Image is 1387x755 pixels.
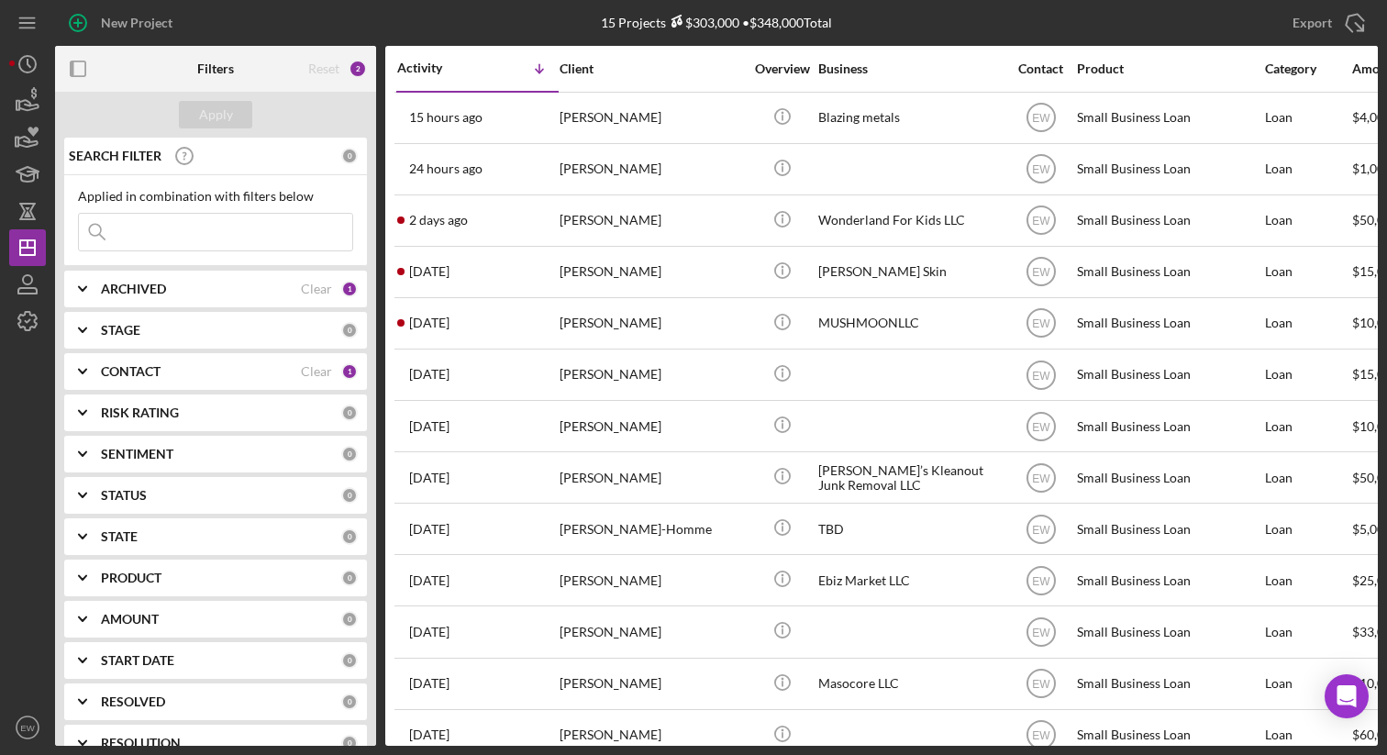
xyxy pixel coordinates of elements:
[1077,660,1260,708] div: Small Business Loan
[560,94,743,142] div: [PERSON_NAME]
[101,653,174,668] b: START DATE
[101,364,161,379] b: CONTACT
[818,556,1002,605] div: Ebiz Market LLC
[341,652,358,669] div: 0
[409,110,483,125] time: 2025-10-07 05:05
[1032,163,1050,176] text: EW
[1265,556,1350,605] div: Loan
[1032,369,1050,382] text: EW
[341,322,358,339] div: 0
[301,282,332,296] div: Clear
[101,323,140,338] b: STAGE
[1293,5,1332,41] div: Export
[1265,350,1350,399] div: Loan
[1265,607,1350,656] div: Loan
[748,61,816,76] div: Overview
[199,101,233,128] div: Apply
[666,15,739,30] div: $303,000
[341,735,358,751] div: 0
[818,94,1002,142] div: Blazing metals
[1006,61,1075,76] div: Contact
[101,571,161,585] b: PRODUCT
[818,299,1002,348] div: MUSHMOONLLC
[1265,145,1350,194] div: Loan
[1077,145,1260,194] div: Small Business Loan
[560,350,743,399] div: [PERSON_NAME]
[301,364,332,379] div: Clear
[560,660,743,708] div: [PERSON_NAME]
[308,61,339,76] div: Reset
[818,248,1002,296] div: [PERSON_NAME] Skin
[1077,556,1260,605] div: Small Business Loan
[101,488,147,503] b: STATUS
[341,281,358,297] div: 1
[341,611,358,627] div: 0
[1032,472,1050,484] text: EW
[341,528,358,545] div: 0
[1077,248,1260,296] div: Small Business Loan
[101,694,165,709] b: RESOLVED
[409,522,449,537] time: 2025-09-29 23:51
[341,570,358,586] div: 0
[1265,402,1350,450] div: Loan
[20,723,35,733] text: EW
[1032,523,1050,536] text: EW
[560,556,743,605] div: [PERSON_NAME]
[1032,112,1050,125] text: EW
[560,61,743,76] div: Client
[560,299,743,348] div: [PERSON_NAME]
[1032,266,1050,279] text: EW
[341,446,358,462] div: 0
[69,149,161,163] b: SEARCH FILTER
[101,447,173,461] b: SENTIMENT
[560,196,743,245] div: [PERSON_NAME]
[409,625,449,639] time: 2025-09-26 22:58
[101,405,179,420] b: RISK RATING
[560,453,743,502] div: [PERSON_NAME]
[397,61,478,75] div: Activity
[1032,729,1050,742] text: EW
[409,471,449,485] time: 2025-09-29 23:54
[1077,299,1260,348] div: Small Business Loan
[1077,607,1260,656] div: Small Business Loan
[560,248,743,296] div: [PERSON_NAME]
[1265,453,1350,502] div: Loan
[101,529,138,544] b: STATE
[349,60,367,78] div: 2
[1265,660,1350,708] div: Loan
[1265,505,1350,553] div: Loan
[1265,248,1350,296] div: Loan
[341,148,358,164] div: 0
[409,727,449,742] time: 2025-09-22 20:57
[818,61,1002,76] div: Business
[409,419,449,434] time: 2025-09-30 10:02
[101,612,159,627] b: AMOUNT
[101,736,181,750] b: RESOLUTION
[409,573,449,588] time: 2025-09-29 23:40
[818,660,1002,708] div: Masocore LLC
[1032,574,1050,587] text: EW
[601,15,832,30] div: 15 Projects • $348,000 Total
[1325,674,1369,718] div: Open Intercom Messenger
[1077,61,1260,76] div: Product
[1265,196,1350,245] div: Loan
[818,453,1002,502] div: [PERSON_NAME]’s Kleanout Junk Removal LLC
[560,607,743,656] div: [PERSON_NAME]
[179,101,252,128] button: Apply
[409,676,449,691] time: 2025-09-24 19:57
[560,505,743,553] div: [PERSON_NAME]-Homme
[1032,420,1050,433] text: EW
[818,196,1002,245] div: Wonderland For Kids LLC
[1274,5,1378,41] button: Export
[55,5,191,41] button: New Project
[409,264,449,279] time: 2025-10-03 22:53
[409,213,468,228] time: 2025-10-06 01:14
[1077,505,1260,553] div: Small Business Loan
[1077,196,1260,245] div: Small Business Loan
[560,402,743,450] div: [PERSON_NAME]
[1077,94,1260,142] div: Small Business Loan
[1032,678,1050,691] text: EW
[78,189,353,204] div: Applied in combination with filters below
[1032,317,1050,330] text: EW
[341,363,358,380] div: 1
